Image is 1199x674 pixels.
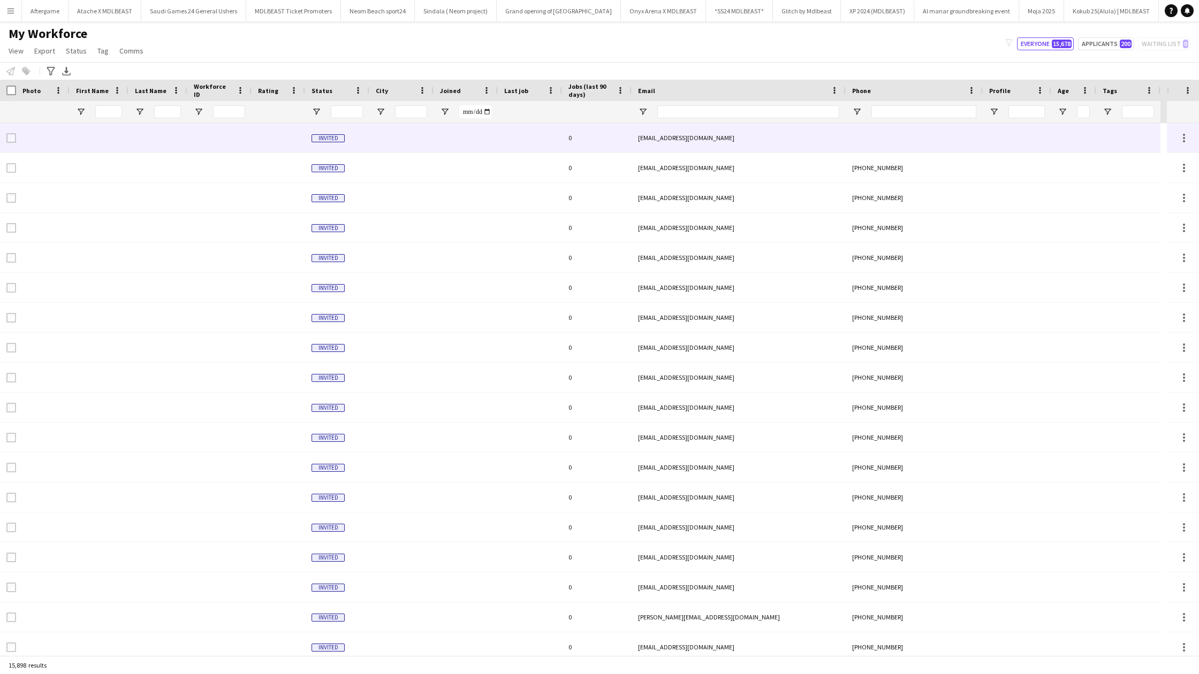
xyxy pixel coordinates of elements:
button: Applicants200 [1078,37,1134,50]
button: Open Filter Menu [135,107,145,117]
div: 0 [562,512,632,542]
span: Invited [312,194,345,202]
div: [EMAIL_ADDRESS][DOMAIN_NAME] [632,423,846,452]
span: Invited [312,344,345,352]
span: Invited [312,554,345,562]
div: [PHONE_NUMBER] [846,363,983,392]
input: Last Name Filter Input [154,105,181,118]
button: Atache X MDLBEAST [69,1,141,21]
a: Status [62,44,91,58]
button: MDLBEAST Ticket Promoters [246,1,341,21]
div: [PERSON_NAME][EMAIL_ADDRESS][DOMAIN_NAME] [632,602,846,632]
div: [PHONE_NUMBER] [846,393,983,422]
div: [PHONE_NUMBER] [846,243,983,272]
span: Status [312,87,332,95]
button: Open Filter Menu [638,107,648,117]
div: 0 [562,123,632,152]
div: [EMAIL_ADDRESS][DOMAIN_NAME] [632,273,846,302]
span: City [376,87,388,95]
div: 0 [562,153,632,182]
div: 0 [562,632,632,662]
input: Row Selection is disabled for this row (unchecked) [6,193,16,203]
div: [EMAIL_ADDRESS][DOMAIN_NAME] [632,453,846,482]
div: 0 [562,243,632,272]
span: Profile [989,87,1011,95]
div: [EMAIL_ADDRESS][DOMAIN_NAME] [632,572,846,602]
div: [PHONE_NUMBER] [846,482,983,512]
input: Row Selection is disabled for this row (unchecked) [6,463,16,472]
span: Invited [312,374,345,382]
input: Row Selection is disabled for this row (unchecked) [6,403,16,412]
div: [EMAIL_ADDRESS][DOMAIN_NAME] [632,183,846,212]
button: Saudi Games 24 General Ushers [141,1,246,21]
input: First Name Filter Input [95,105,122,118]
input: Row Selection is disabled for this row (unchecked) [6,163,16,173]
button: *SS24 MDLBEAST* [706,1,773,21]
button: Open Filter Menu [989,107,999,117]
button: Open Filter Menu [1103,107,1112,117]
div: 0 [562,333,632,362]
div: [EMAIL_ADDRESS][DOMAIN_NAME] [632,393,846,422]
a: View [4,44,28,58]
input: Row Selection is disabled for this row (unchecked) [6,583,16,592]
input: Age Filter Input [1077,105,1090,118]
input: Phone Filter Input [871,105,976,118]
a: Tag [93,44,113,58]
span: Invited [312,494,345,502]
button: Open Filter Menu [852,107,862,117]
span: Status [66,46,87,56]
input: Row Selection is disabled for this row (unchecked) [6,343,16,353]
div: [EMAIL_ADDRESS][DOMAIN_NAME] [632,243,846,272]
span: Export [34,46,55,56]
span: Invited [312,644,345,652]
button: Open Filter Menu [440,107,450,117]
span: Invited [312,254,345,262]
button: Sindala ( Neom project) [415,1,497,21]
span: Tag [97,46,109,56]
span: Phone [852,87,871,95]
div: [PHONE_NUMBER] [846,153,983,182]
span: 200 [1120,40,1132,48]
div: [PHONE_NUMBER] [846,183,983,212]
div: 0 [562,183,632,212]
button: Open Filter Menu [76,107,86,117]
span: Invited [312,224,345,232]
div: [PHONE_NUMBER] [846,423,983,452]
div: 0 [562,213,632,242]
button: Open Filter Menu [312,107,321,117]
input: Row Selection is disabled for this row (unchecked) [6,493,16,502]
button: XP 2024 (MDLBEAST) [841,1,914,21]
button: Neom Beach sport24 [341,1,415,21]
button: Onyx Arena X MDLBEAST [621,1,706,21]
span: Age [1058,87,1069,95]
span: Email [638,87,655,95]
span: Invited [312,614,345,622]
div: 0 [562,423,632,452]
span: Tags [1103,87,1117,95]
span: Invited [312,284,345,292]
span: Jobs (last 90 days) [568,82,612,98]
div: [PHONE_NUMBER] [846,303,983,332]
span: My Workforce [9,26,87,42]
button: Open Filter Menu [1058,107,1067,117]
button: Open Filter Menu [194,107,203,117]
a: Comms [115,44,148,58]
div: [EMAIL_ADDRESS][DOMAIN_NAME] [632,482,846,512]
app-action-btn: Export XLSX [60,65,73,78]
div: 0 [562,363,632,392]
input: Row Selection is disabled for this row (unchecked) [6,523,16,532]
div: [PHONE_NUMBER] [846,512,983,542]
span: Workforce ID [194,82,232,98]
div: 0 [562,572,632,602]
input: Row Selection is disabled for this row (unchecked) [6,553,16,562]
span: Invited [312,524,345,532]
div: [EMAIL_ADDRESS][DOMAIN_NAME] [632,123,846,152]
span: Invited [312,164,345,172]
input: Row Selection is disabled for this row (unchecked) [6,283,16,293]
div: 0 [562,393,632,422]
div: [EMAIL_ADDRESS][DOMAIN_NAME] [632,632,846,662]
div: [PHONE_NUMBER] [846,602,983,632]
span: Comms [119,46,143,56]
div: [PHONE_NUMBER] [846,572,983,602]
div: [PHONE_NUMBER] [846,213,983,242]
